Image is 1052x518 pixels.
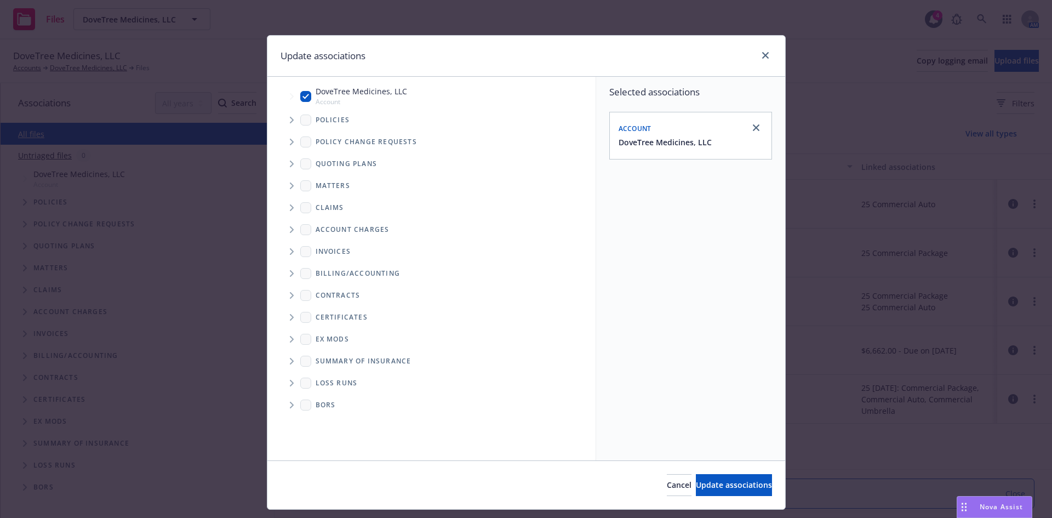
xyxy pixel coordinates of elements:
[667,474,691,496] button: Cancel
[957,497,971,517] div: Drag to move
[316,270,401,277] span: Billing/Accounting
[281,49,365,63] h1: Update associations
[316,226,390,233] span: Account charges
[316,183,350,189] span: Matters
[316,248,351,255] span: Invoices
[316,336,349,343] span: Ex Mods
[750,121,763,134] a: close
[316,86,407,97] span: DoveTree Medicines, LLC
[316,314,368,321] span: Certificates
[267,83,596,262] div: Tree Example
[609,86,772,99] span: Selected associations
[759,49,772,62] a: close
[316,358,411,365] span: Summary of insurance
[316,117,350,123] span: Policies
[696,480,772,490] span: Update associations
[667,480,691,490] span: Cancel
[980,502,1023,511] span: Nova Assist
[696,474,772,496] button: Update associations
[316,380,358,386] span: Loss Runs
[316,139,417,145] span: Policy change requests
[316,161,378,167] span: Quoting plans
[316,402,336,408] span: BORs
[316,97,407,106] span: Account
[316,204,344,211] span: Claims
[619,136,712,148] button: DoveTree Medicines, LLC
[957,496,1032,518] button: Nova Assist
[316,292,361,299] span: Contracts
[619,124,651,133] span: Account
[267,263,596,416] div: Folder Tree Example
